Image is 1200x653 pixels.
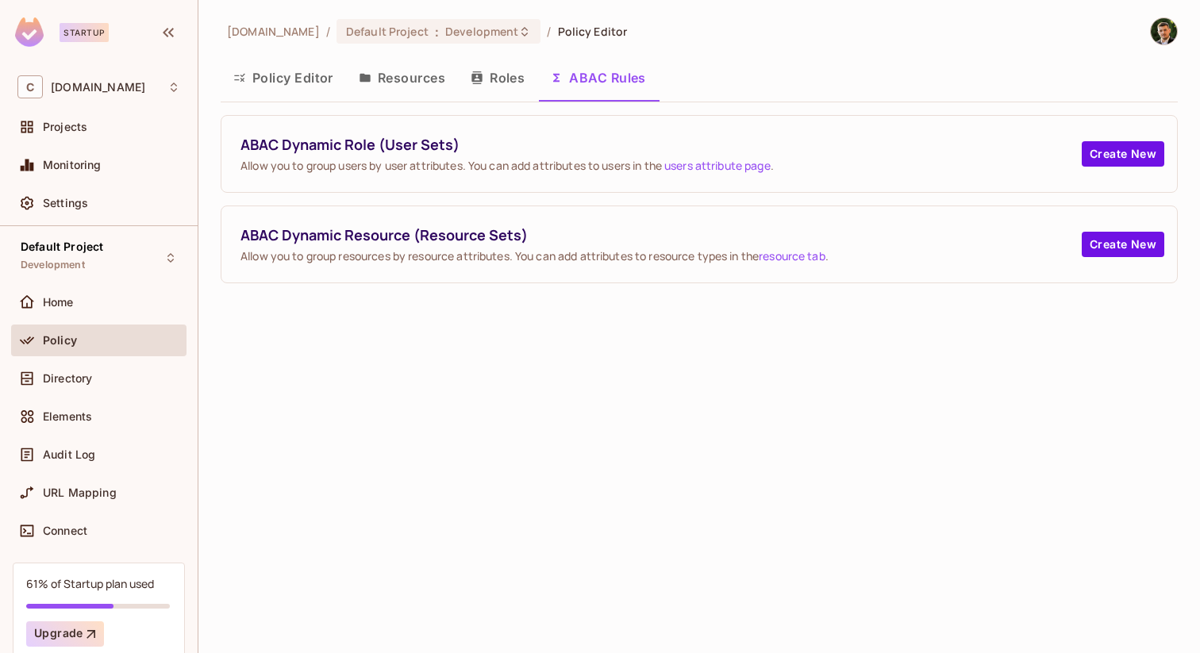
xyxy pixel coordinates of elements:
[240,158,1082,173] span: Allow you to group users by user attributes. You can add attributes to users in the .
[43,159,102,171] span: Monitoring
[1082,232,1164,257] button: Create New
[1151,18,1177,44] img: Arsen Avagyan
[60,23,109,42] div: Startup
[240,225,1082,245] span: ABAC Dynamic Resource (Resource Sets)
[326,24,330,39] li: /
[43,197,88,209] span: Settings
[346,24,429,39] span: Default Project
[43,121,87,133] span: Projects
[227,24,320,39] span: the active workspace
[43,372,92,385] span: Directory
[664,158,771,173] a: users attribute page
[458,58,537,98] button: Roles
[558,24,628,39] span: Policy Editor
[43,334,77,347] span: Policy
[43,524,87,537] span: Connect
[445,24,518,39] span: Development
[26,576,154,591] div: 61% of Startup plan used
[15,17,44,47] img: SReyMgAAAABJRU5ErkJggg==
[537,58,659,98] button: ABAC Rules
[17,75,43,98] span: C
[346,58,458,98] button: Resources
[221,58,346,98] button: Policy Editor
[51,81,145,94] span: Workspace: chalkboard.io
[547,24,551,39] li: /
[1082,141,1164,167] button: Create New
[759,248,825,263] a: resource tab
[26,621,104,647] button: Upgrade
[21,240,103,253] span: Default Project
[43,296,74,309] span: Home
[21,259,85,271] span: Development
[240,248,1082,263] span: Allow you to group resources by resource attributes. You can add attributes to resource types in ...
[240,135,1082,155] span: ABAC Dynamic Role (User Sets)
[434,25,440,38] span: :
[43,448,95,461] span: Audit Log
[43,486,117,499] span: URL Mapping
[43,410,92,423] span: Elements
